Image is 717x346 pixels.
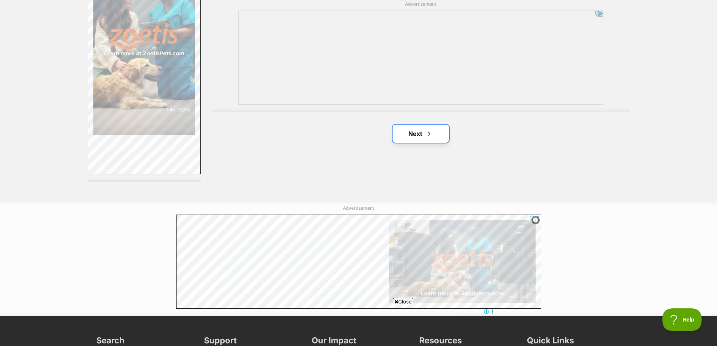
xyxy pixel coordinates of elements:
a: Next page [393,125,449,143]
iframe: Advertisement [222,308,496,342]
img: info.svg [532,217,539,224]
span: Close [393,298,413,305]
nav: Pagination [212,125,630,143]
iframe: Advertisement [238,11,603,105]
iframe: Help Scout Beacon - Open [662,308,702,331]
